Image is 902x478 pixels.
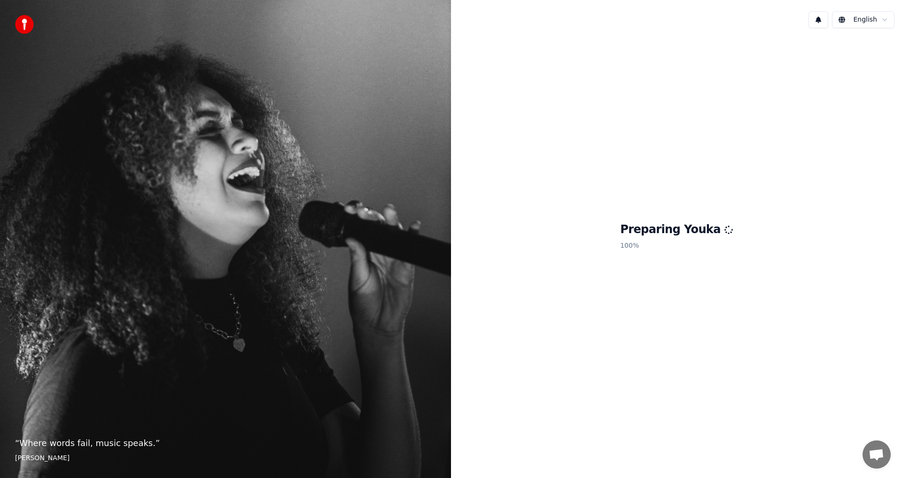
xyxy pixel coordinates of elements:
[620,237,733,254] p: 100 %
[15,437,436,450] p: “ Where words fail, music speaks. ”
[620,222,733,237] h1: Preparing Youka
[863,440,891,469] div: Open de chat
[15,15,34,34] img: youka
[15,454,436,463] footer: [PERSON_NAME]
